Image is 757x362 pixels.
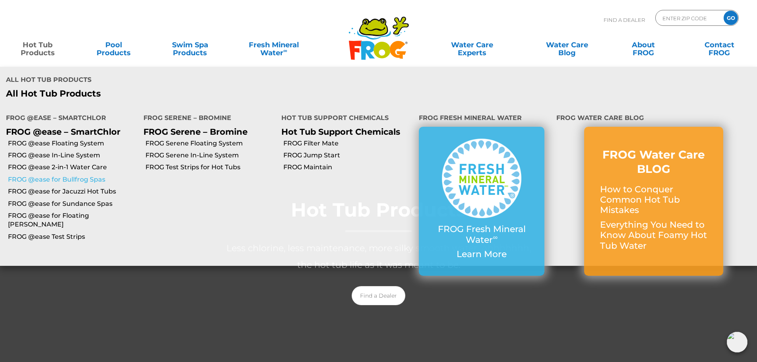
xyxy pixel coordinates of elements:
[236,37,311,53] a: Fresh MineralWater∞
[8,232,137,241] a: FROG @ease Test Strips
[8,37,67,53] a: Hot TubProducts
[143,127,269,137] p: FROG Serene – Bromine
[724,11,738,25] input: GO
[145,139,275,148] a: FROG Serene Floating System
[352,286,405,305] a: Find a Dealer
[600,147,707,176] h3: FROG Water Care BLOG
[143,111,269,127] h4: FROG Serene – Bromine
[419,111,544,127] h4: FROG Fresh Mineral Water
[283,163,413,172] a: FROG Maintain
[283,151,413,160] a: FROG Jump Start
[600,147,707,255] a: FROG Water Care BLOG How to Conquer Common Hot Tub Mistakes Everything You Need to Know About Foa...
[6,127,132,137] p: FROG @ease – SmartChlor
[424,37,520,53] a: Water CareExperts
[145,163,275,172] a: FROG Test Strips for Hot Tubs
[8,175,137,184] a: FROG @ease for Bullfrog Spas
[662,12,715,24] input: Zip Code Form
[6,89,373,99] a: All Hot Tub Products
[600,220,707,251] p: Everything You Need to Know About Foamy Hot Tub Water
[283,139,413,148] a: FROG Filter Mate
[600,184,707,216] p: How to Conquer Common Hot Tub Mistakes
[493,233,498,241] sup: ∞
[556,111,751,127] h4: FROG Water Care Blog
[8,199,137,208] a: FROG @ease for Sundance Spas
[6,73,373,89] h4: All Hot Tub Products
[8,151,137,160] a: FROG @ease In-Line System
[614,37,673,53] a: AboutFROG
[281,111,407,127] h4: Hot Tub Support Chemicals
[727,332,747,352] img: openIcon
[145,151,275,160] a: FROG Serene In-Line System
[283,47,287,54] sup: ∞
[84,37,143,53] a: PoolProducts
[690,37,749,53] a: ContactFROG
[281,127,407,137] p: Hot Tub Support Chemicals
[8,187,137,196] a: FROG @ease for Jacuzzi Hot Tubs
[435,139,529,263] a: FROG Fresh Mineral Water∞ Learn More
[8,163,137,172] a: FROG @ease 2-in-1 Water Care
[8,211,137,229] a: FROG @ease for Floating [PERSON_NAME]
[537,37,596,53] a: Water CareBlog
[435,249,529,259] p: Learn More
[8,139,137,148] a: FROG @ease Floating System
[6,111,132,127] h4: FROG @ease – SmartChlor
[604,10,645,30] p: Find A Dealer
[161,37,220,53] a: Swim SpaProducts
[435,224,529,245] p: FROG Fresh Mineral Water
